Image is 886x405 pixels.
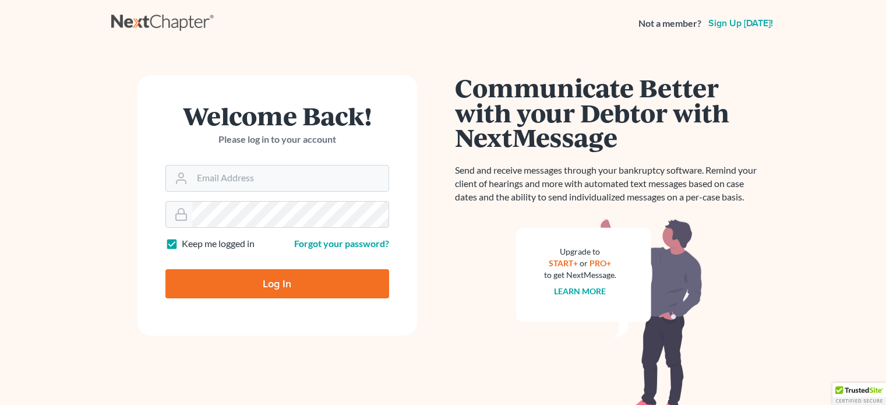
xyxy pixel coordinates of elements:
strong: Not a member? [638,17,701,30]
label: Keep me logged in [182,237,255,251]
input: Log In [165,269,389,298]
h1: Welcome Back! [165,103,389,128]
a: Learn more [554,286,606,296]
h1: Communicate Better with your Debtor with NextMessage [455,75,764,150]
div: TrustedSite Certified [832,383,886,405]
a: START+ [549,258,578,268]
a: Sign up [DATE]! [706,19,775,28]
a: PRO+ [590,258,611,268]
div: Upgrade to [544,246,616,258]
a: Forgot your password? [294,238,389,249]
p: Send and receive messages through your bankruptcy software. Remind your client of hearings and mo... [455,164,764,204]
div: to get NextMessage. [544,269,616,281]
input: Email Address [192,165,389,191]
span: or [580,258,588,268]
p: Please log in to your account [165,133,389,146]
